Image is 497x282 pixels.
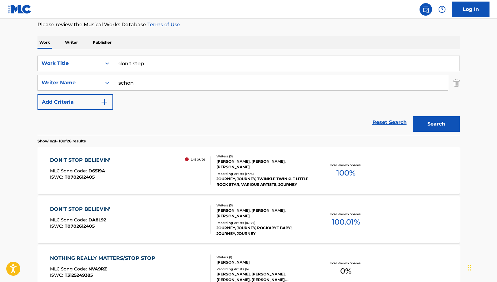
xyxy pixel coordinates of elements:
[37,94,113,110] button: Add Criteria
[216,255,311,260] div: Writers ( 1 )
[216,159,311,170] div: [PERSON_NAME], [PERSON_NAME], [PERSON_NAME]
[436,3,448,16] div: Help
[466,252,497,282] iframe: Chat Widget
[453,75,460,91] img: Delete Criterion
[329,163,363,167] p: Total Known Shares:
[216,154,311,159] div: Writers ( 3 )
[50,156,113,164] div: DON'T STOP BELIEVIN'
[50,223,65,229] span: ISWC :
[216,208,311,219] div: [PERSON_NAME], [PERSON_NAME], [PERSON_NAME]
[50,205,113,213] div: DON’T STOP BELIEVIN’
[50,168,88,174] span: MLC Song Code :
[65,174,95,180] span: T0702612405
[216,203,311,208] div: Writers ( 3 )
[332,216,360,228] span: 100.01 %
[65,223,95,229] span: T0702612405
[37,196,460,243] a: DON’T STOP BELIEVIN’MLC Song Code:DA8L92ISWC:T0702612405Writers (3)[PERSON_NAME], [PERSON_NAME], ...
[146,22,180,27] a: Terms of Use
[37,147,460,194] a: DON'T STOP BELIEVIN'MLC Song Code:D6519AISWC:T0702612405 DisputeWriters (3)[PERSON_NAME], [PERSON...
[329,212,363,216] p: Total Known Shares:
[452,2,490,17] a: Log In
[63,36,80,49] p: Writer
[7,5,32,14] img: MLC Logo
[216,260,311,265] div: [PERSON_NAME]
[191,156,205,162] p: Dispute
[50,255,158,262] div: NOTHING REALLY MATTERS/STOP STOP
[50,174,65,180] span: ISWC :
[37,138,86,144] p: Showing 1 - 10 of 26 results
[420,3,432,16] a: Public Search
[50,217,88,223] span: MLC Song Code :
[88,266,107,272] span: NVA9RZ
[42,60,98,67] div: Work Title
[422,6,430,13] img: search
[216,171,311,176] div: Recording Artists ( 1773 )
[88,168,105,174] span: D6519A
[413,116,460,132] button: Search
[329,261,363,265] p: Total Known Shares:
[50,266,88,272] span: MLC Song Code :
[88,217,106,223] span: DA8L92
[438,6,446,13] img: help
[369,116,410,129] a: Reset Search
[50,272,65,278] span: ISWC :
[216,176,311,187] div: JOURNEY, JOURNEY, TWINKLE TWINKLE LITTLE ROCK STAR, VARIOUS ARTISTS, JOURNEY
[37,56,460,135] form: Search Form
[91,36,113,49] p: Publisher
[42,79,98,87] div: Writer Name
[216,225,311,236] div: JOURNEY, JOURNEY, ROCKABYE BABY!, JOURNEY, JOURNEY
[216,267,311,271] div: Recording Artists ( 6 )
[65,272,93,278] span: T3125249385
[336,167,355,179] span: 100 %
[340,265,351,277] span: 0 %
[37,36,52,49] p: Work
[37,21,460,28] p: Please review the Musical Works Database
[216,220,311,225] div: Recording Artists ( 10177 )
[468,258,471,277] div: Drag
[101,98,108,106] img: 9d2ae6d4665cec9f34b9.svg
